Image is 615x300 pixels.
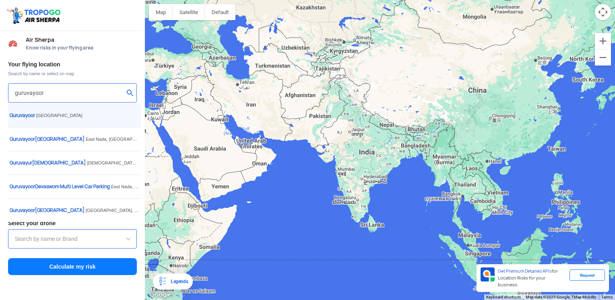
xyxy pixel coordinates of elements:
[158,277,167,286] img: Legends
[526,295,596,299] span: Map data ©2025 Google, TMap Mobility
[8,62,137,67] h3: Your flying location
[111,184,229,189] span: East Nada, [GEOGRAPHIC_DATA], [GEOGRAPHIC_DATA]
[10,183,35,190] span: Guruvayoor
[595,33,611,49] button: Zoom in
[8,70,137,77] span: Search by name or select on map
[8,258,137,275] button: Calculate my risk
[36,113,83,118] span: [GEOGRAPHIC_DATA]
[147,290,173,300] a: Open this area in Google Maps (opens a new window)
[86,137,204,142] span: East Nada, [GEOGRAPHIC_DATA], [GEOGRAPHIC_DATA]
[26,37,137,43] span: Air Sherpa
[595,4,611,20] button: Map camera controls
[570,269,605,281] div: Request
[10,160,87,166] span: [DEMOGRAPHIC_DATA]
[147,290,173,300] img: Google
[10,136,86,142] span: [GEOGRAPHIC_DATA]
[486,294,521,300] button: Keyboard shortcuts
[601,295,613,299] a: Terms
[8,39,18,48] img: Risk Scores
[595,49,611,66] button: Zoom out
[481,267,495,282] img: Premium APIs
[10,136,35,142] span: Guruvayoor
[495,267,570,289] div: for Location Risks for your business.
[8,220,137,226] h3: Select your drone
[87,160,282,165] span: [DEMOGRAPHIC_DATA], [GEOGRAPHIC_DATA], [GEOGRAPHIC_DATA], [GEOGRAPHIC_DATA]
[10,207,86,214] span: [GEOGRAPHIC_DATA]
[10,160,32,166] span: Guruvayur
[15,234,130,244] input: Search by name or Brand
[10,207,35,214] span: Guruvayoor
[10,112,35,119] span: Guruvayoor
[26,45,137,51] span: Know risks in your flying area
[6,6,63,25] img: ic_tgdronemaps.svg
[498,268,552,274] span: Get Premium Detailed APIs
[15,88,124,98] input: Search your flying location
[167,277,188,286] div: Legends
[86,208,277,213] span: [GEOGRAPHIC_DATA], [GEOGRAPHIC_DATA], [GEOGRAPHIC_DATA], [GEOGRAPHIC_DATA]
[173,4,205,20] button: Show satellite imagery
[10,183,111,190] span: Devaswom Multi Level Car Parking
[149,4,173,20] button: Show street map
